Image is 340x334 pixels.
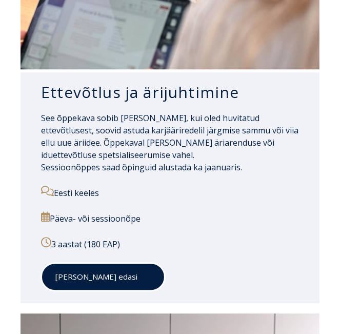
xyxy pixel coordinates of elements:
h3: Ettevõtlus ja ärijuhtimine [41,83,299,102]
p: 3 aastat (180 EAP) [41,237,299,250]
p: Eesti keeles [41,186,299,199]
span: See õppekava sobib [PERSON_NAME], kui oled huvitatud ettevõtlusest, soovid astuda karjääriredelil... [41,112,298,173]
p: Päeva- või sessioonõpe [41,211,299,225]
a: [PERSON_NAME] edasi [41,263,165,291]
